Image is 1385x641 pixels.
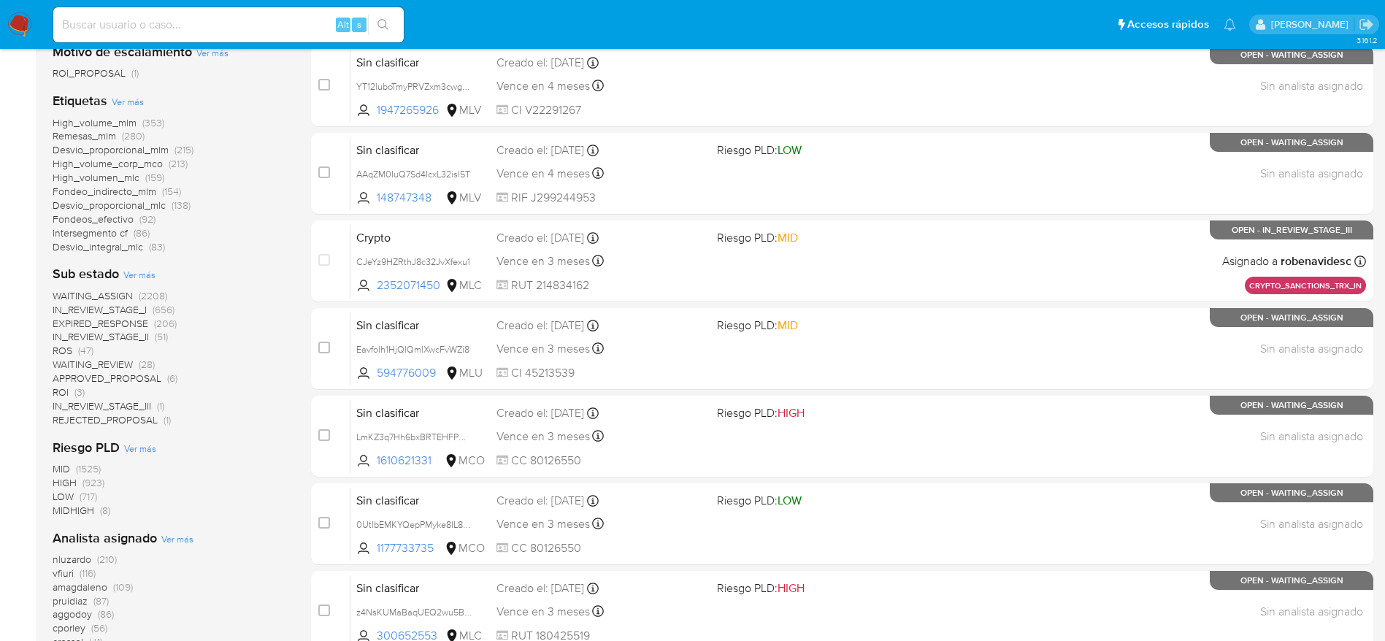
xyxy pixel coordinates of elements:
span: 3.161.2 [1357,34,1378,46]
p: ext_royacach@mercadolibre.com [1271,18,1354,31]
input: Buscar usuario o caso... [53,15,404,34]
span: Alt [337,18,349,31]
span: Accesos rápidos [1127,17,1209,32]
a: Notificaciones [1224,18,1236,31]
span: s [357,18,361,31]
a: Salir [1359,17,1374,32]
button: search-icon [368,15,398,35]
